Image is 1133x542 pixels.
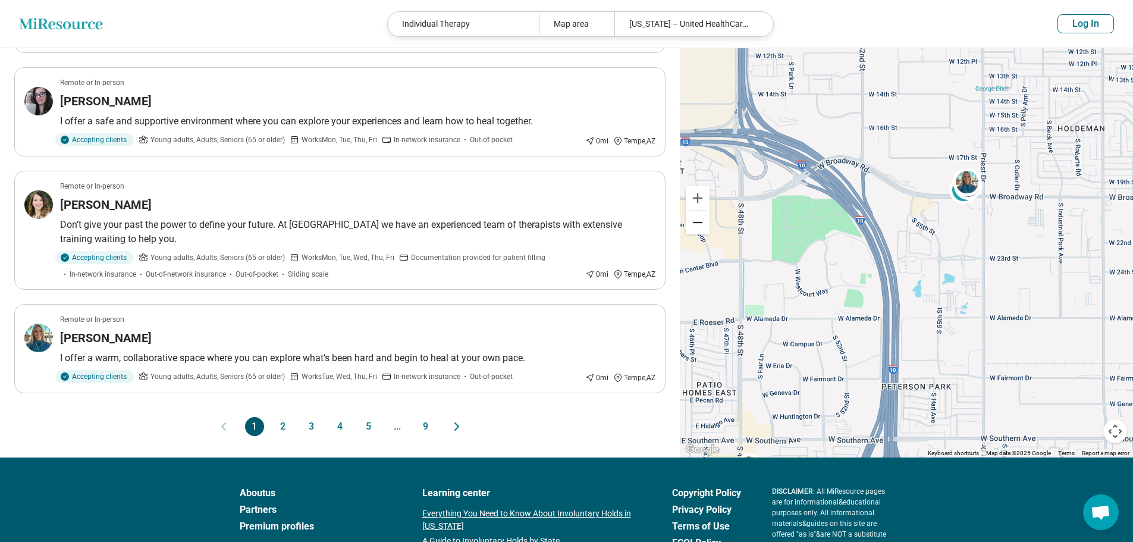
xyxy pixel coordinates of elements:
span: Map data ©2025 Google [986,450,1051,456]
div: 6 [949,175,978,203]
button: 5 [359,417,378,436]
a: Open chat [1083,494,1119,530]
button: Keyboard shortcuts [928,449,979,458]
span: Young adults, Adults, Seniors (65 or older) [150,252,285,263]
span: Out-of-pocket [470,371,513,382]
div: [US_STATE] – United HealthCare Student Resources [614,12,765,36]
div: Tempe , AZ [613,136,655,146]
div: Tempe , AZ [613,372,655,383]
div: 0 mi [585,136,608,146]
a: Aboutus [240,486,391,500]
span: Works Tue, Wed, Thu, Fri [302,371,377,382]
span: Young adults, Adults, Seniors (65 or older) [150,371,285,382]
div: 0 mi [585,372,608,383]
h3: [PERSON_NAME] [60,196,152,213]
button: 1 [245,417,264,436]
div: Map area [539,12,614,36]
span: Sliding scale [288,269,328,280]
span: Works Mon, Tue, Wed, Thu, Fri [302,252,394,263]
a: Premium profiles [240,519,391,534]
span: ... [388,417,407,436]
a: Learning center [422,486,641,500]
a: Partners [240,503,391,517]
button: 4 [331,417,350,436]
h3: [PERSON_NAME] [60,93,152,109]
span: Out-of-network insurance [146,269,226,280]
p: Remote or In-person [60,181,124,192]
button: 9 [416,417,435,436]
a: Privacy Policy [672,503,741,517]
span: Out-of-pocket [470,134,513,145]
button: Log In [1057,14,1114,33]
button: 3 [302,417,321,436]
div: Accepting clients [55,251,134,264]
button: 2 [274,417,293,436]
span: Out-of-pocket [236,269,278,280]
a: Everything You Need to Know About Involuntary Holds in [US_STATE] [422,507,641,532]
div: Accepting clients [55,133,134,146]
p: I offer a warm, collaborative space where you can explore what’s been hard and begin to heal at y... [60,351,655,365]
h3: [PERSON_NAME] [60,330,152,346]
a: Copyright Policy [672,486,741,500]
button: Zoom in [686,186,710,210]
p: I offer a safe and supportive environment where you can explore your experiences and learn how to... [60,114,655,129]
div: Tempe , AZ [613,269,655,280]
span: Documentation provided for patient filling [411,252,545,263]
span: In-network insurance [394,134,460,145]
div: Accepting clients [55,370,134,383]
p: Remote or In-person [60,77,124,88]
img: Google [683,442,722,458]
a: Report a map error [1082,450,1129,456]
div: Individual Therapy [388,12,539,36]
span: In-network insurance [394,371,460,382]
button: Next page [450,417,464,436]
a: Terms [1058,450,1075,456]
div: 0 mi [585,269,608,280]
span: Young adults, Adults, Seniors (65 or older) [150,134,285,145]
button: Map camera controls [1103,419,1127,443]
button: Previous page [216,417,231,436]
span: In-network insurance [70,269,136,280]
button: Zoom out [686,211,710,234]
a: Open this area in Google Maps (opens a new window) [683,442,722,458]
a: Terms of Use [672,519,741,534]
p: Don’t give your past the power to define your future. At [GEOGRAPHIC_DATA] we have an experienced... [60,218,655,246]
span: Works Mon, Tue, Thu, Fri [302,134,377,145]
span: DISCLAIMER [772,487,813,496]
p: Remote or In-person [60,314,124,325]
